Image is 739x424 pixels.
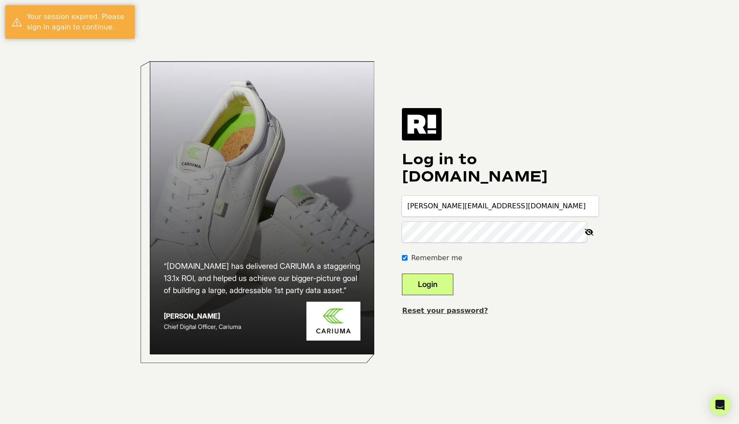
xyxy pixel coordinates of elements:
h1: Log in to [DOMAIN_NAME] [402,151,599,185]
img: Retention.com [402,108,442,140]
a: Reset your password? [402,306,488,315]
strong: [PERSON_NAME] [164,312,220,320]
button: Login [402,274,453,295]
img: Cariuma [306,302,360,341]
label: Remember me [411,253,462,263]
input: Email [402,196,599,217]
div: Open Intercom Messenger [710,395,730,415]
div: Your session expired. Please sign in again to continue. [27,12,128,32]
span: Chief Digital Officer, Cariuma [164,323,241,330]
h2: “[DOMAIN_NAME] has delivered CARIUMA a staggering 13.1x ROI, and helped us achieve our bigger-pic... [164,260,361,296]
